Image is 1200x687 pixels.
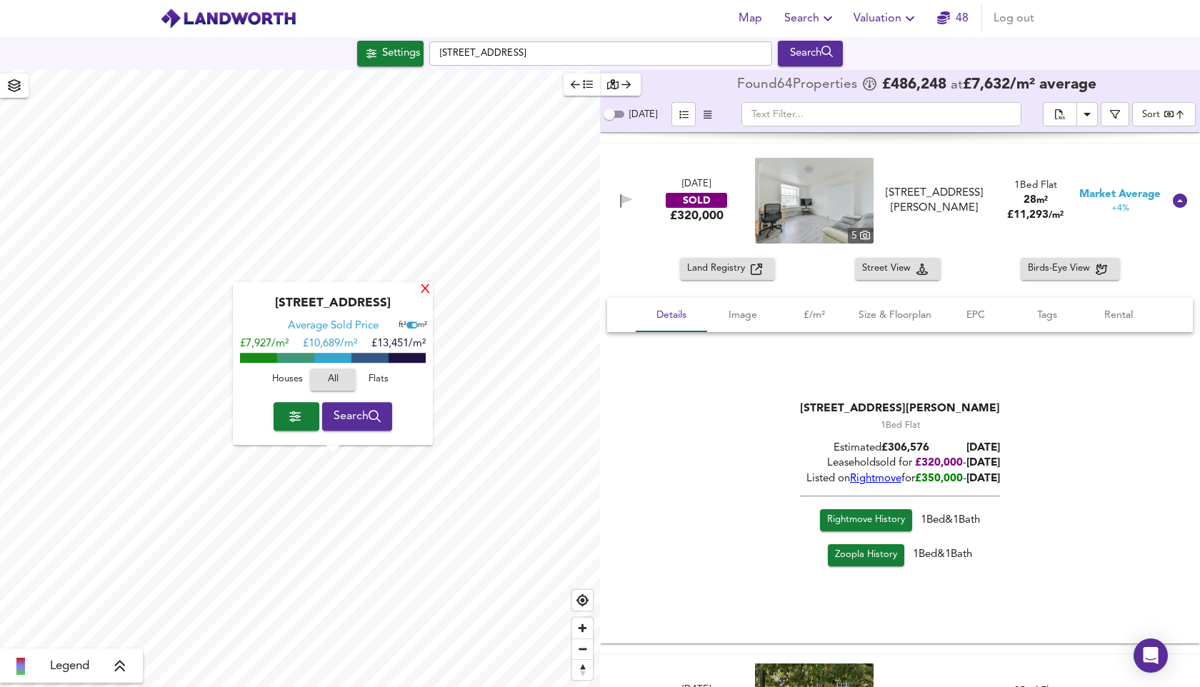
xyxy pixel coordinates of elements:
[737,78,861,92] div: Found 64 Propert ies
[733,9,767,29] span: Map
[1043,102,1098,126] div: split button
[682,178,711,191] div: [DATE]
[1007,179,1064,192] div: 1 Bed Flat
[716,306,770,324] span: Image
[779,4,842,33] button: Search
[1024,195,1036,206] span: 28
[800,544,1000,572] div: 1 Bed & 1 Bath
[848,4,924,33] button: Valuation
[359,372,398,388] span: Flats
[1171,192,1189,209] svg: Show Details
[855,258,941,280] button: Street View
[862,261,916,277] span: Street View
[399,322,406,330] span: ft²
[882,78,946,92] span: £ 486,248
[1111,203,1129,215] span: +4%
[875,186,993,216] div: Flat 17, Read House, Clayton Street, SE11 5SF
[915,473,963,484] span: £ 350,000
[1020,306,1074,324] span: Tags
[1036,196,1048,205] span: m²
[429,41,772,66] input: Enter a location...
[787,306,841,324] span: £/m²
[755,158,874,244] img: property thumbnail
[1142,108,1160,121] div: Sort
[629,110,657,119] span: [DATE]
[334,406,381,426] span: Search
[572,660,593,680] span: Reset bearing to north
[881,443,929,453] span: £ 306,576
[820,509,912,531] a: Rightmove History
[854,9,919,29] span: Valuation
[778,41,843,66] div: Run Your Search
[951,79,963,92] span: at
[850,473,901,484] a: Rightmove
[781,44,839,63] div: Search
[966,443,1000,453] b: [DATE]
[687,261,751,277] span: Land Registry
[1132,102,1196,126] div: Sort
[666,193,727,208] div: SOLD
[848,228,874,244] div: 5
[322,402,393,431] button: Search
[572,638,593,659] button: Zoom out
[382,44,420,63] div: Settings
[966,458,1000,468] span: [DATE]
[160,8,296,29] img: logo
[572,659,593,680] button: Reset bearing to north
[800,419,1000,432] div: 1 Bed Flat
[1007,210,1064,221] span: £ 11,293
[755,158,874,244] a: property thumbnail 5
[784,9,836,29] span: Search
[310,369,356,391] button: All
[356,369,401,391] button: Flats
[800,441,1000,456] div: Estimated
[264,369,310,391] button: Houses
[600,144,1200,258] div: [DATE]SOLD£320,000 property thumbnail 5 [STREET_ADDRESS][PERSON_NAME]1Bed Flat28m²£11,293/m² Mark...
[419,284,431,297] div: X
[800,456,1000,471] div: Leasehold sold for -
[828,544,904,566] a: Zoopla History
[963,77,1096,92] span: £ 7,632 / m² average
[937,9,969,29] a: 48
[288,320,379,334] div: Average Sold Price
[800,401,1000,416] div: [STREET_ADDRESS][PERSON_NAME]
[915,458,963,468] span: £ 320,000
[240,339,289,350] span: £7,927/m²
[572,618,593,638] button: Zoom in
[357,41,424,66] div: Click to configure Search Settings
[881,186,987,216] div: [STREET_ADDRESS][PERSON_NAME]
[1049,211,1064,220] span: / m²
[1076,102,1098,126] button: Download Results
[317,372,349,388] span: All
[835,547,897,563] span: Zoopla History
[371,339,426,350] span: £13,451/m²
[50,658,89,675] span: Legend
[572,590,593,611] button: Find my location
[268,372,306,388] span: Houses
[741,102,1021,126] input: Text Filter...
[800,509,1000,544] div: 1 Bed & 1 Bath
[418,322,427,330] span: m²
[859,306,931,324] span: Size & Floorplan
[949,306,1003,324] span: EPC
[600,258,1200,643] div: [DATE]SOLD£320,000 property thumbnail 5 [STREET_ADDRESS][PERSON_NAME]1Bed Flat28m²£11,293/m² Mark...
[240,297,426,320] div: [STREET_ADDRESS]
[644,306,699,324] span: Details
[994,9,1034,29] span: Log out
[1021,258,1120,280] button: Birds-Eye View
[800,471,1000,486] div: Listed on for -
[303,339,357,350] span: £ 10,689/m²
[778,41,843,66] button: Search
[1091,306,1146,324] span: Rental
[827,512,905,528] span: Rightmove History
[930,4,976,33] button: 48
[727,4,773,33] button: Map
[1134,638,1168,673] div: Open Intercom Messenger
[670,208,724,224] div: £320,000
[357,41,424,66] button: Settings
[966,473,1000,484] span: [DATE]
